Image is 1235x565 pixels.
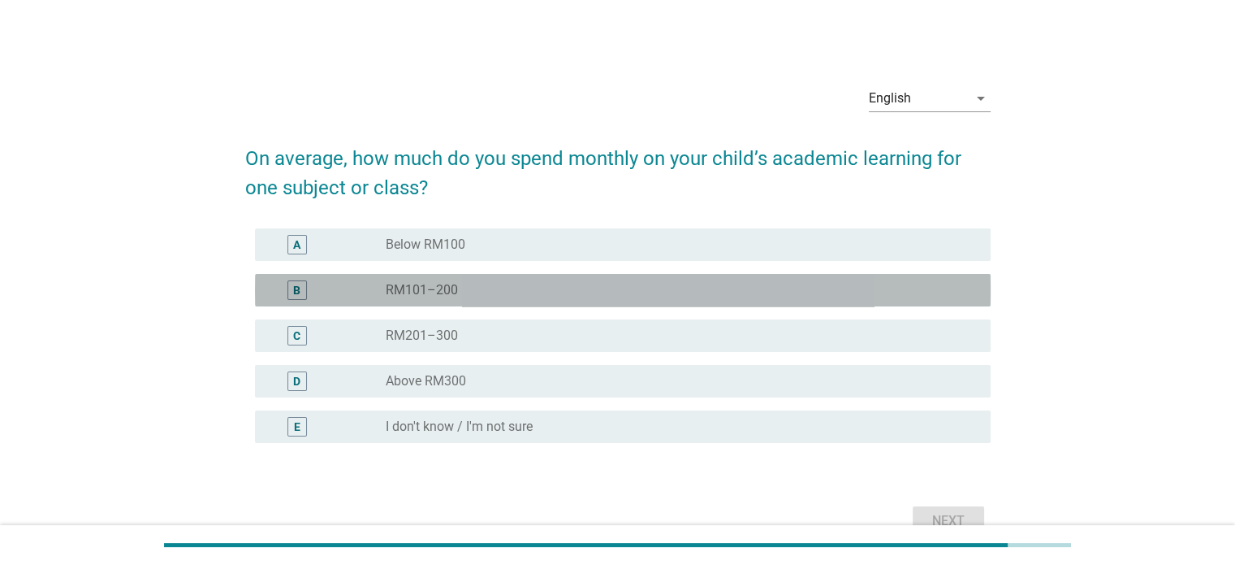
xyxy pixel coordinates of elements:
[293,281,300,298] div: B
[869,91,911,106] div: English
[245,128,991,202] h2: On average, how much do you spend monthly on your child’s academic learning for one subject or cl...
[386,419,533,435] label: I don't know / I'm not sure
[386,328,458,344] label: RM201–300
[293,327,300,344] div: C
[971,89,991,108] i: arrow_drop_down
[294,418,300,435] div: E
[386,373,466,389] label: Above RM300
[386,237,465,253] label: Below RM100
[386,282,458,298] label: RM101–200
[293,372,300,389] div: D
[293,236,300,253] div: A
